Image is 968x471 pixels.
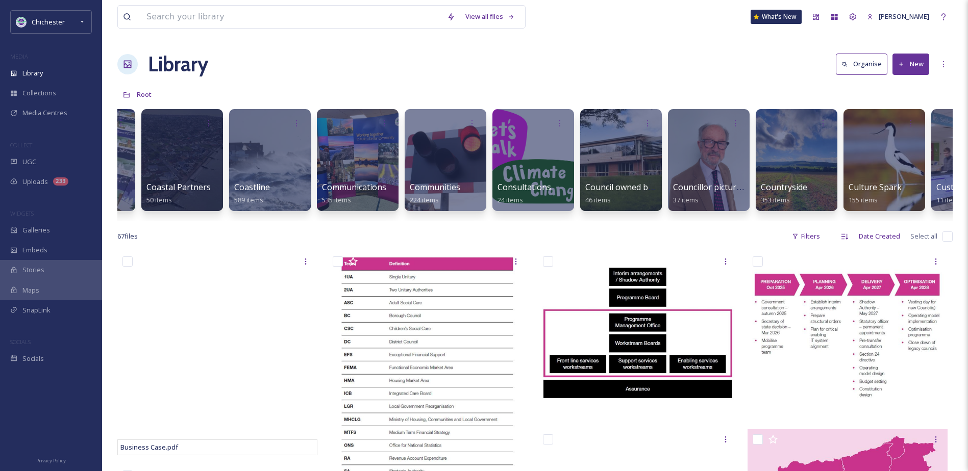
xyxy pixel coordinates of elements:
span: Socials [22,354,44,363]
span: 67 file s [117,231,138,241]
a: Privacy Policy [36,454,66,466]
span: COLLECT [10,141,32,149]
span: Library [22,68,43,78]
a: View all files [460,7,520,27]
img: Implementation, section 6.2.jpg [538,251,738,419]
span: Embeds [22,245,47,255]
button: New [892,54,929,74]
a: Consultations24 items [498,182,551,204]
span: 11 items [936,195,962,204]
a: Library [148,49,208,80]
span: Communications [322,181,386,193]
span: WIDGETS [10,210,34,217]
div: 233 [53,177,68,186]
a: Communications535 items [322,182,386,204]
span: Select all [910,231,937,241]
button: Organise [836,54,887,74]
span: Stories [22,265,44,275]
span: Chichester [32,17,65,27]
span: Media Centres [22,108,67,118]
a: Councillor pictures37 items [673,182,745,204]
img: Implementation, section 6.2 (2).jpg [748,251,948,419]
span: Privacy Policy [36,457,66,464]
a: Organise [836,54,892,74]
span: Galleries [22,225,50,235]
span: 224 items [410,195,439,204]
a: What's New [751,10,802,24]
span: 155 items [849,195,878,204]
span: Business Case.pdf [120,442,178,452]
span: Culture Spark [849,181,902,193]
span: Consultations [498,181,551,193]
span: 37 items [673,195,699,204]
a: [PERSON_NAME] [862,7,934,27]
a: Countryside353 items [761,182,807,204]
a: Communities224 items [410,182,460,204]
div: Filters [787,226,825,246]
span: 353 items [761,195,790,204]
span: SnapLink [22,305,51,315]
a: Council owned buildings46 items [585,182,678,204]
span: Council owned buildings [585,181,678,193]
input: Search your library [141,6,442,28]
span: 50 items [146,195,172,204]
span: Countryside [761,181,807,193]
span: Communities [410,181,460,193]
img: Logo_of_Chichester_District_Council.png [16,17,27,27]
a: Root [137,88,152,100]
span: MEDIA [10,53,28,60]
a: Culture Spark155 items [849,182,902,204]
span: SOCIALS [10,338,31,346]
span: 589 items [234,195,263,204]
span: UGC [22,157,36,167]
span: Coastline [234,181,270,193]
span: Coastal Partners [146,181,211,193]
div: Date Created [854,226,905,246]
span: 535 items [322,195,351,204]
span: Councillor pictures [673,181,745,193]
span: Uploads [22,177,48,187]
span: Collections [22,88,56,98]
a: Coastline589 items [234,182,270,204]
span: 46 items [585,195,611,204]
a: Coastal Partners50 items [146,182,211,204]
span: Maps [22,285,39,295]
span: Root [137,90,152,99]
span: [PERSON_NAME] [879,12,929,21]
span: 24 items [498,195,523,204]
